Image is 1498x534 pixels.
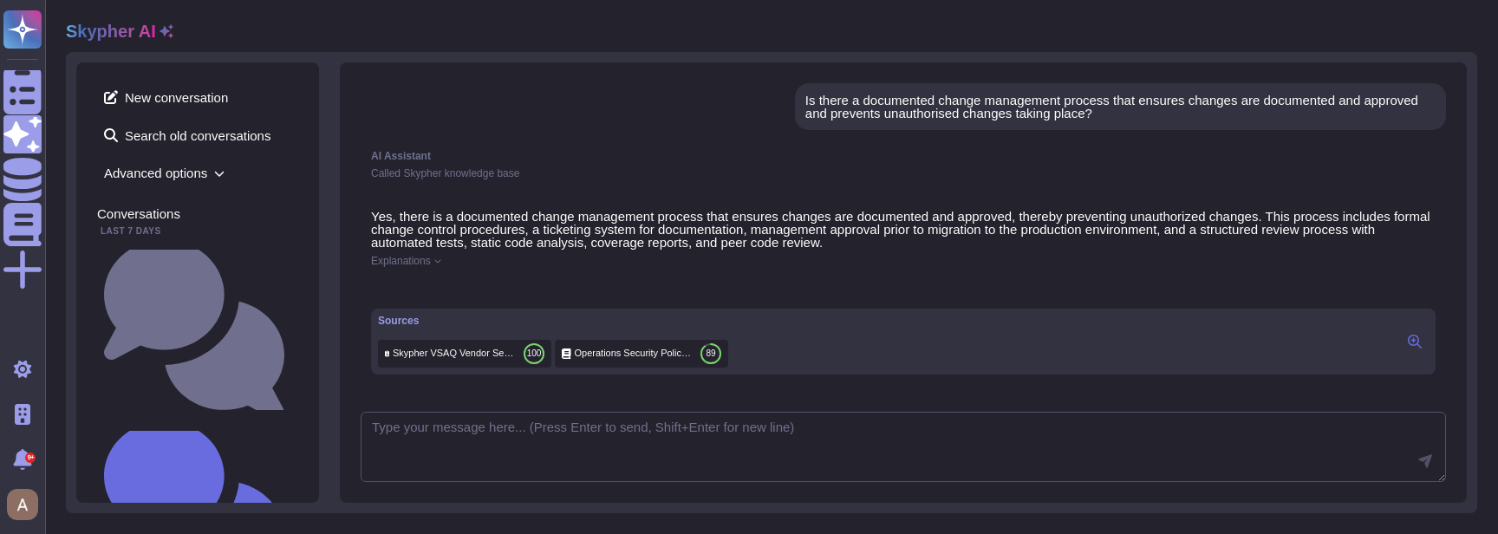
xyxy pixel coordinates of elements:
button: Like this response [388,280,402,294]
span: Skypher VSAQ Vendor Security Assessment Questionnaire evidence 2 [393,347,517,360]
span: New conversation [97,83,298,111]
div: Sources [378,316,728,326]
span: 100 [527,349,542,358]
div: Last 7 days [97,227,298,236]
span: Operations Security Policy-2.pdf [575,347,694,360]
span: Called Skypher knowledge base [371,167,519,179]
div: Click to preview/edit this source [555,340,728,368]
h2: Skypher AI [66,21,156,42]
span: 89 [706,349,715,358]
p: Yes, there is a documented change management process that ensures changes are documented and appr... [371,210,1436,249]
div: AI Assistant [371,151,1436,161]
button: Dislike this response [406,281,420,295]
div: Click to preview/edit this source [378,340,551,368]
img: user [7,489,38,520]
div: Conversations [97,207,298,220]
span: Search old conversations [97,121,298,149]
div: Is there a documented change management process that ensures changes are documented and approved ... [805,94,1436,120]
div: 9+ [25,453,36,463]
button: Copy this response [371,281,385,295]
span: Explanations [371,256,431,266]
button: user [3,485,50,524]
span: Advanced options [97,160,298,186]
button: Click to view sources in the right panel [1401,331,1429,352]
